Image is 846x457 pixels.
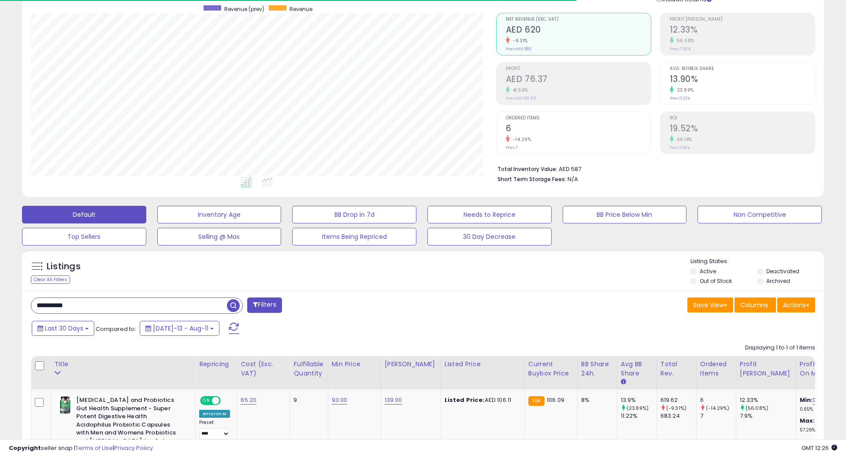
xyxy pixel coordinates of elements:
[670,17,815,22] span: Profit [PERSON_NAME]
[674,136,692,143] small: 65.14%
[777,297,815,312] button: Actions
[445,360,521,369] div: Listed Price
[247,297,282,313] button: Filters
[157,228,282,245] button: Selling @ Max
[56,396,74,414] img: 416+Mzo7RoL._SL40_.jpg
[292,206,416,223] button: BB Drop in 7d
[813,396,825,405] a: 0.48
[9,444,153,453] div: seller snap | |
[332,360,377,369] div: Min Price
[75,444,113,452] a: Terms of Use
[292,228,416,245] button: Items Being Repriced
[740,301,768,309] span: Columns
[766,268,799,275] label: Deactivated
[568,175,578,183] span: N/A
[224,5,264,13] span: Revenue (prev)
[140,321,219,336] button: [DATE]-13 - Aug-11
[627,405,649,412] small: (23.89%)
[700,360,732,378] div: Ordered Items
[670,67,815,71] span: Avg. Buybox Share
[621,396,657,404] div: 13.9%
[332,396,348,405] a: 93.00
[670,145,690,150] small: Prev: 11.82%
[201,397,212,405] span: ON
[241,396,256,405] a: 65.20
[510,136,531,143] small: -14.29%
[740,360,792,378] div: Profit [PERSON_NAME]
[114,444,153,452] a: Privacy Policy
[293,360,324,378] div: Fulfillable Quantity
[698,206,822,223] button: Non Competitive
[547,396,564,404] span: 106.09
[47,260,81,273] h5: Listings
[706,405,729,412] small: (-14.29%)
[563,206,687,223] button: BB Price Below Min
[427,228,552,245] button: 30 Day Decrease
[670,116,815,121] span: ROI
[445,396,485,404] b: Listed Price:
[199,420,230,439] div: Preset:
[289,5,312,13] span: Revenue
[735,297,776,312] button: Columns
[687,297,733,312] button: Save View
[740,396,796,404] div: 12.33%
[506,67,651,71] span: Profit
[670,46,691,52] small: Prev: 7.90%
[153,324,208,333] span: [DATE]-13 - Aug-11
[506,96,536,101] small: Prev: AED 53.95
[674,37,694,44] small: 56.08%
[385,396,402,405] a: 139.00
[674,87,694,93] small: 23.89%
[497,165,557,173] b: Total Inventory Value:
[581,360,613,378] div: BB Share 24h.
[700,268,716,275] label: Active
[219,397,234,405] span: OFF
[22,228,146,245] button: Top Sellers
[740,412,796,420] div: 7.9%
[815,416,831,425] a: 28.20
[700,277,732,285] label: Out of Stock
[660,396,696,404] div: 619.62
[31,275,70,284] div: Clear All Filters
[670,74,815,86] h2: 13.90%
[660,360,693,378] div: Total Rev.
[45,324,83,333] span: Last 30 Days
[497,163,809,174] li: AED 587
[157,206,282,223] button: Inventory Age
[666,405,686,412] small: (-9.31%)
[766,277,790,285] label: Archived
[76,396,183,456] b: [MEDICAL_DATA] and Probiotics Gut Health Supplement - Super Potent Digestive Health Acidophilus P...
[506,46,531,52] small: Prev: AED 683
[670,123,815,135] h2: 19.52%
[9,444,41,452] strong: Copyright
[621,378,626,386] small: Avg BB Share.
[700,396,736,404] div: 6
[510,87,528,93] small: 41.56%
[199,410,230,418] div: Amazon AI
[506,17,651,22] span: Net Revenue (Exc. VAT)
[293,396,321,404] div: 9
[445,396,518,404] div: AED 106.11
[510,37,528,44] small: -9.31%
[800,416,815,425] b: Max:
[801,444,837,452] span: 2025-09-11 12:26 GMT
[54,360,192,369] div: Title
[506,25,651,37] h2: AED 620
[506,74,651,86] h2: AED 76.37
[621,360,653,378] div: Avg BB Share
[581,396,610,404] div: 8%
[506,145,518,150] small: Prev: 7
[745,344,815,352] div: Displaying 1 to 1 of 1 items
[528,396,545,406] small: FBA
[506,116,651,121] span: Ordered Items
[528,360,574,378] div: Current Buybox Price
[660,412,696,420] div: 683.24
[690,257,824,266] p: Listing States:
[621,412,657,420] div: 11.22%
[670,25,815,37] h2: 12.33%
[96,325,136,333] span: Compared to:
[800,396,813,404] b: Min:
[32,321,94,336] button: Last 30 Days
[241,360,286,378] div: Cost (Exc. VAT)
[700,412,736,420] div: 7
